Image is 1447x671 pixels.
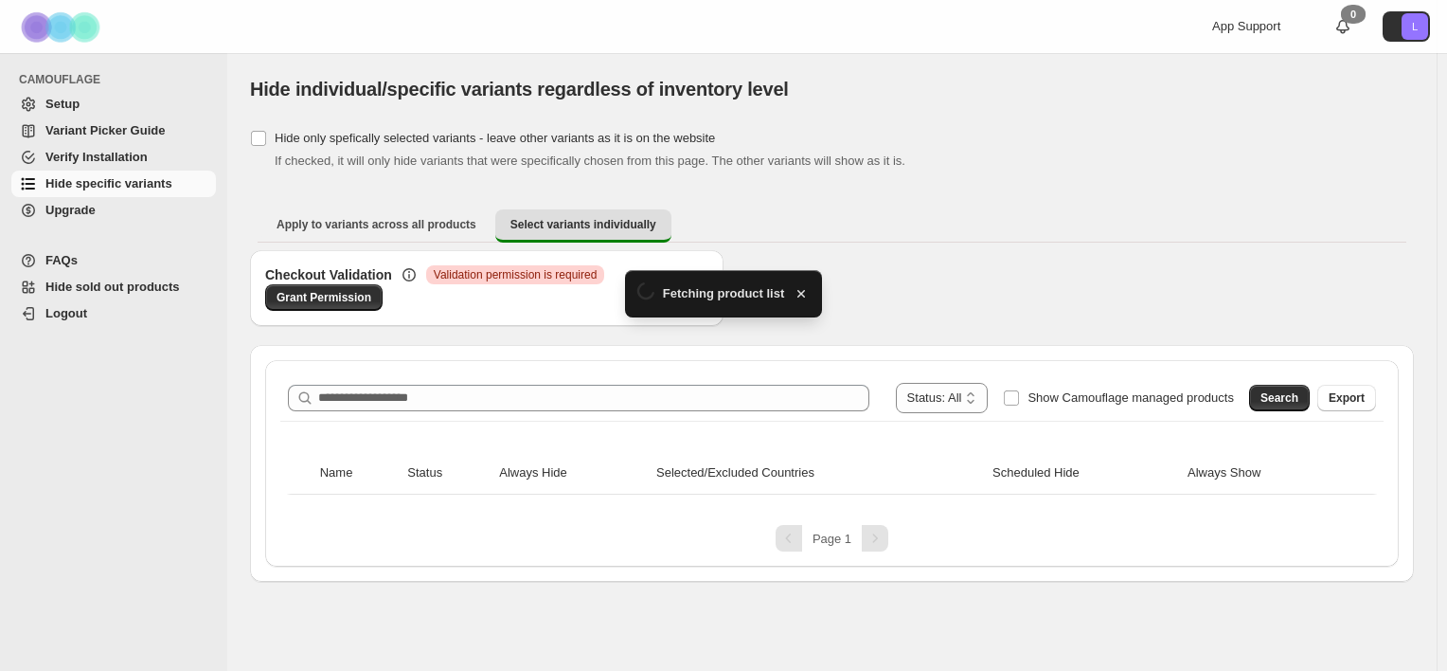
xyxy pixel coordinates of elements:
div: Select variants individually [250,250,1414,582]
th: Always Show [1182,452,1349,495]
span: Grant Permission [277,290,371,305]
a: Variant Picker Guide [11,118,216,144]
button: Avatar with initials L [1383,11,1430,42]
span: Validation permission is required [434,267,598,282]
span: FAQs [45,253,78,267]
a: Upgrade [11,197,216,224]
a: Setup [11,91,216,118]
img: Camouflage [15,1,110,53]
th: Selected/Excluded Countries [651,452,987,495]
span: Select variants individually [510,217,656,232]
span: CAMOUFLAGE [19,72,218,87]
a: Verify Installation [11,144,216,171]
span: Export [1329,390,1365,406]
a: FAQs [11,247,216,274]
span: App Support [1212,19,1280,33]
span: Hide specific variants [45,176,172,190]
a: 0 [1333,17,1352,36]
nav: Pagination [280,525,1384,552]
h3: Checkout Validation [265,265,392,284]
th: Name [314,452,402,495]
span: Fetching product list [663,284,785,303]
span: Apply to variants across all products [277,217,476,232]
span: Search [1260,390,1298,406]
text: L [1412,21,1418,32]
span: If checked, it will only hide variants that were specifically chosen from this page. The other va... [275,154,905,168]
span: Upgrade [45,203,96,217]
span: Verify Installation [45,150,148,164]
span: Hide only spefically selected variants - leave other variants as it is on the website [275,131,715,145]
a: Grant Permission [265,284,383,311]
th: Scheduled Hide [987,452,1182,495]
span: Hide individual/specific variants regardless of inventory level [250,79,789,100]
span: Page 1 [813,532,851,546]
span: Hide sold out products [45,280,180,294]
th: Status [402,452,493,495]
th: Always Hide [493,452,651,495]
span: Show Camouflage managed products [1027,390,1234,405]
button: Search [1249,385,1310,411]
a: Hide sold out products [11,274,216,300]
div: 0 [1341,5,1366,24]
span: Variant Picker Guide [45,123,165,137]
button: Select variants individually [495,209,671,243]
button: Export [1317,385,1376,411]
button: Apply to variants across all products [261,209,491,240]
a: Hide specific variants [11,171,216,197]
a: Logout [11,300,216,327]
span: Setup [45,97,80,111]
span: Avatar with initials L [1402,13,1428,40]
span: Logout [45,306,87,320]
